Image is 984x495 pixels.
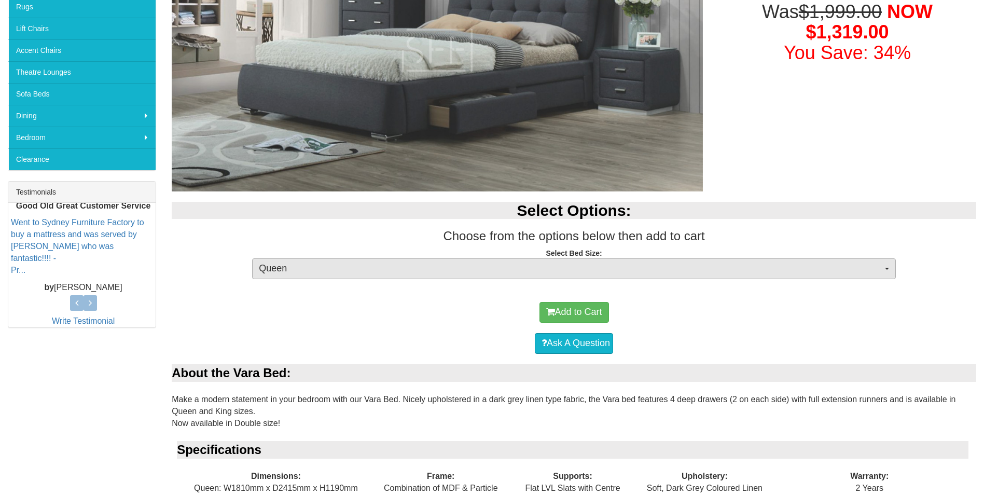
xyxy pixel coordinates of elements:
b: Supports: [553,472,592,480]
b: Frame: [427,472,454,480]
strong: Select Bed Size: [546,249,602,257]
a: Went to Sydney Furniture Factory to buy a mattress and was served by [PERSON_NAME] who was fantas... [11,218,144,274]
button: Add to Cart [539,302,609,323]
a: Ask A Question [535,333,613,354]
font: You Save: 34% [784,42,911,63]
p: [PERSON_NAME] [11,282,156,294]
span: Queen [259,262,882,276]
a: Write Testimonial [52,317,115,325]
b: Select Options: [517,202,631,219]
b: Upholstery: [682,472,728,480]
h1: Was [718,2,976,63]
h3: Choose from the options below then add to cart [172,229,976,243]
span: NOW $1,319.00 [806,1,932,43]
a: Clearance [8,148,156,170]
div: Specifications [177,441,968,459]
b: by [44,283,54,292]
b: Dimensions: [251,472,301,480]
a: Lift Chairs [8,18,156,39]
button: Queen [252,258,896,279]
a: Bedroom [8,127,156,148]
b: Warranty: [850,472,889,480]
del: $1,999.00 [799,1,882,22]
b: Good Old Great Customer Service [16,201,151,210]
a: Theatre Lounges [8,61,156,83]
div: Testimonials [8,182,156,203]
a: Sofa Beds [8,83,156,105]
div: About the Vara Bed: [172,364,976,382]
a: Dining [8,105,156,127]
a: Accent Chairs [8,39,156,61]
